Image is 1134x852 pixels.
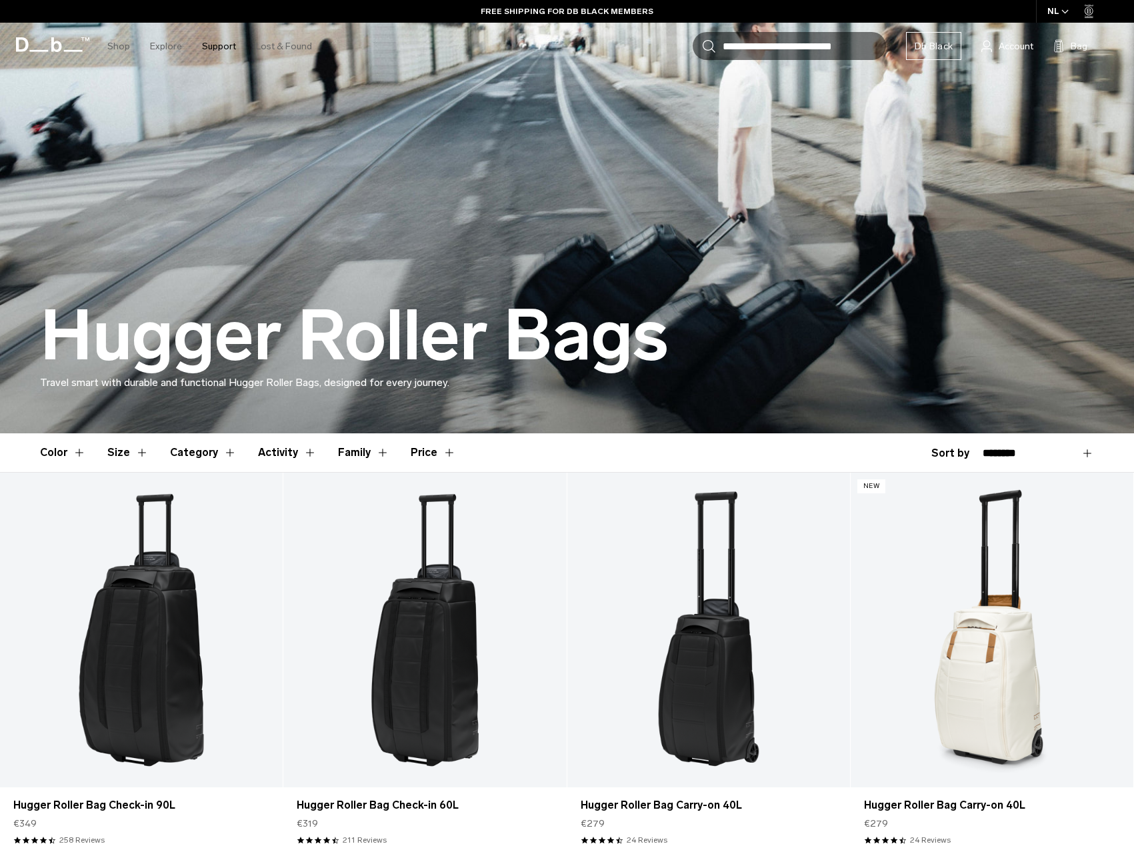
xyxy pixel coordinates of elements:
span: €279 [581,817,605,831]
a: Shop [107,23,130,70]
span: €349 [13,817,37,831]
button: Toggle Filter [258,433,317,472]
a: 211 reviews [343,834,387,846]
span: Account [999,39,1033,53]
button: Toggle Price [411,433,456,472]
a: Db Black [906,32,961,60]
a: Hugger Roller Bag Check-in 60L [283,473,566,787]
button: Toggle Filter [40,433,86,472]
a: Support [202,23,236,70]
a: Account [981,38,1033,54]
a: FREE SHIPPING FOR DB BLACK MEMBERS [481,5,653,17]
a: 24 reviews [627,834,667,846]
button: Toggle Filter [338,433,389,472]
nav: Main Navigation [97,23,322,70]
button: Toggle Filter [107,433,149,472]
span: Travel smart with durable and functional Hugger Roller Bags, designed for every journey. [40,376,449,389]
a: 24 reviews [910,834,951,846]
button: Bag [1053,38,1087,54]
button: Toggle Filter [170,433,237,472]
span: €279 [864,817,888,831]
a: Hugger Roller Bag Carry-on 40L [567,473,850,787]
h1: Hugger Roller Bags [40,297,669,375]
span: €319 [297,817,318,831]
a: Hugger Roller Bag Carry-on 40L [864,797,1120,813]
p: New [857,479,886,493]
a: Explore [150,23,182,70]
span: Bag [1071,39,1087,53]
a: 258 reviews [59,834,105,846]
a: Hugger Roller Bag Check-in 90L [13,797,269,813]
a: Hugger Roller Bag Carry-on 40L [851,473,1133,787]
a: Lost & Found [256,23,312,70]
a: Hugger Roller Bag Carry-on 40L [581,797,837,813]
a: Hugger Roller Bag Check-in 60L [297,797,553,813]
